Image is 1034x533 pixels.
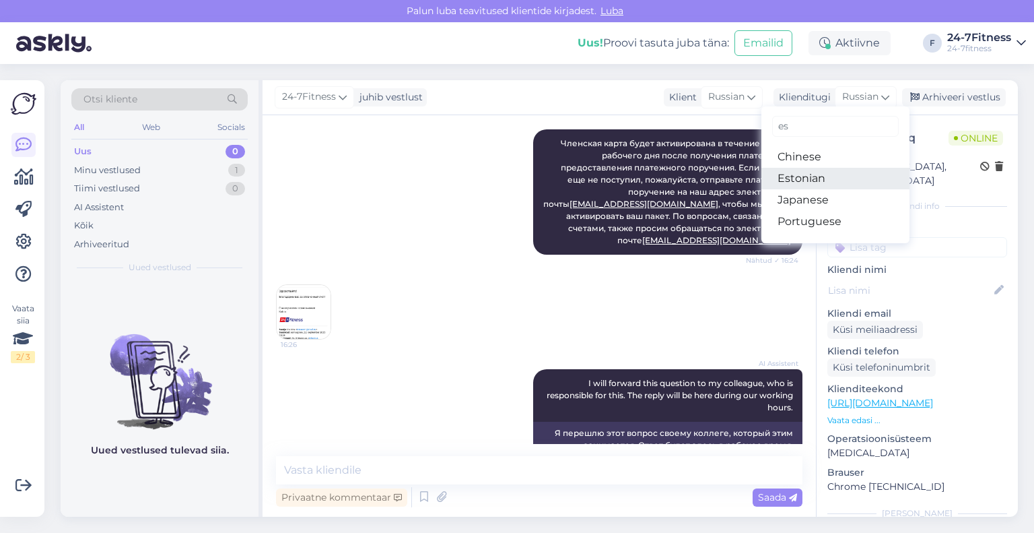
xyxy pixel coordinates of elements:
[827,263,1007,277] p: Kliendi nimi
[827,344,1007,358] p: Kliendi telefon
[827,466,1007,480] p: Brauser
[827,307,1007,321] p: Kliendi email
[596,5,627,17] span: Luba
[570,199,718,209] a: [EMAIL_ADDRESS][DOMAIN_NAME]
[129,261,191,274] span: Uued vestlused
[226,182,245,195] div: 0
[228,164,245,177] div: 1
[664,90,697,104] div: Klient
[827,358,936,377] div: Küsi telefoninumbrit
[276,489,407,507] div: Privaatne kommentaar
[827,446,1007,460] p: [MEDICAL_DATA]
[543,138,795,245] span: Членская карта будет активирована в течение одного рабочего дня после получения платежа или предо...
[74,182,140,195] div: Tiimi vestlused
[827,414,1007,427] p: Vaata edasi ...
[354,90,423,104] div: juhib vestlust
[282,90,336,104] span: 24-7Fitness
[827,237,1007,257] input: Lisa tag
[61,310,258,431] img: No chats
[91,443,229,458] p: Uued vestlused tulevad siia.
[74,238,129,251] div: Arhiveeritud
[74,219,94,232] div: Kõik
[761,211,909,232] a: Portuguese
[734,30,792,56] button: Emailid
[947,43,1011,54] div: 24-7fitness
[746,255,798,265] span: Nähtud ✓ 16:24
[11,91,36,117] img: Askly Logo
[74,164,141,177] div: Minu vestlused
[578,36,603,49] b: Uus!
[758,491,797,503] span: Saada
[83,92,137,106] span: Otsi kliente
[761,189,909,211] a: Japanese
[827,507,1007,520] div: [PERSON_NAME]
[281,340,331,350] span: 16:26
[642,235,791,245] a: [EMAIL_ADDRESS][DOMAIN_NAME]
[71,119,87,136] div: All
[827,382,1007,396] p: Klienditeekond
[827,432,1007,446] p: Operatsioonisüsteem
[708,90,745,104] span: Russian
[773,90,831,104] div: Klienditugi
[761,146,909,168] a: Chinese
[772,116,899,137] input: Kirjuta, millist tag'i otsid
[761,168,909,189] a: Estonian
[277,285,331,339] img: Attachment
[74,201,124,214] div: AI Assistent
[827,220,1007,234] p: Kliendi tag'id
[902,88,1006,106] div: Arhiveeri vestlus
[828,283,992,298] input: Lisa nimi
[139,119,163,136] div: Web
[226,145,245,158] div: 0
[748,358,798,369] span: AI Assistent
[11,303,35,363] div: Vaata siia
[547,378,795,412] span: I will forward this question to my colleague, who is responsible for this. The reply will be here...
[808,31,891,55] div: Aktiivne
[827,397,933,409] a: [URL][DOMAIN_NAME]
[923,34,942,53] div: F
[74,145,92,158] div: Uus
[827,321,923,339] div: Küsi meiliaadressi
[215,119,248,136] div: Socials
[827,480,1007,494] p: Chrome [TECHNICAL_ID]
[949,131,1003,146] span: Online
[842,90,878,104] span: Russian
[533,422,802,457] div: Я перешлю этот вопрос своему коллеге, который этим занимается. Ответ будет здесь в рабочее время.
[578,35,729,51] div: Proovi tasuta juba täna:
[827,200,1007,212] div: Kliendi info
[11,351,35,363] div: 2 / 3
[947,32,1026,54] a: 24-7Fitness24-7fitness
[947,32,1011,43] div: 24-7Fitness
